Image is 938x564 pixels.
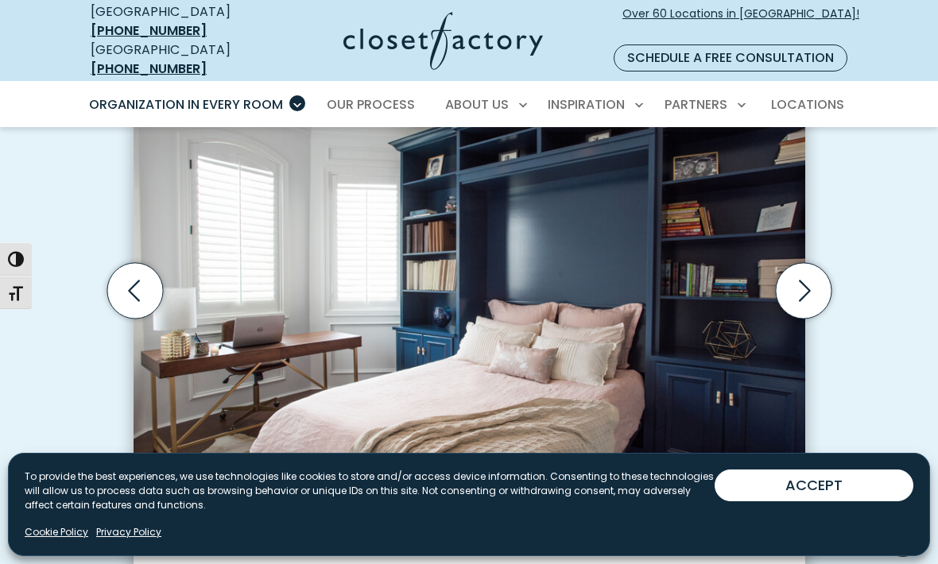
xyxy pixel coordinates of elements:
button: ACCEPT [715,469,913,501]
img: Closet Factory Logo [343,12,543,70]
span: About Us [445,95,509,114]
button: Next slide [769,257,838,325]
p: To provide the best experiences, we use technologies like cookies to store and/or access device i... [25,469,715,512]
span: Partners [665,95,727,114]
span: Over 60 Locations in [GEOGRAPHIC_DATA]! [622,6,859,39]
div: [GEOGRAPHIC_DATA] [91,41,264,79]
a: [PHONE_NUMBER] [91,60,207,78]
button: Previous slide [101,257,169,325]
div: [GEOGRAPHIC_DATA] [91,2,264,41]
a: Privacy Policy [96,525,161,539]
a: Schedule a Free Consultation [614,44,847,71]
span: Organization in Every Room [89,95,283,114]
a: Cookie Policy [25,525,88,539]
span: Locations [771,95,844,114]
nav: Primary Menu [78,83,860,127]
a: [PHONE_NUMBER] [91,21,207,40]
span: Inspiration [548,95,625,114]
img: Navy blue built-in wall bed with surrounding bookcases and upper storage [134,41,805,496]
span: Our Process [327,95,415,114]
